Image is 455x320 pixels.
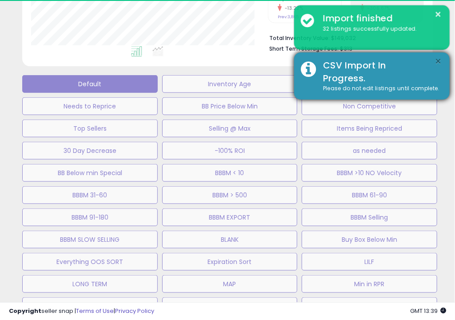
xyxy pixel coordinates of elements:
[302,231,437,248] button: Buy Box Below Min
[115,307,154,315] a: Privacy Policy
[162,297,298,315] button: No Buy Box
[269,45,339,52] b: Short Term Storage Fees:
[162,142,298,160] button: -100% ROI
[302,97,437,115] button: Non Competitive
[22,208,158,226] button: BBBM 91-180
[302,253,437,271] button: LILF
[162,275,298,293] button: MAP
[316,59,443,84] div: CSV Import In Progress.
[302,275,437,293] button: Min in RPR
[162,120,298,137] button: Selling @ Max
[22,186,158,204] button: BBBM 31-60
[302,208,437,226] button: BBBM Selling
[22,275,158,293] button: LONG TERM
[22,164,158,182] button: BB Below min Special
[302,120,437,137] button: Items Being Repriced
[9,307,41,315] strong: Copyright
[302,186,437,204] button: BBBM 61-90
[162,208,298,226] button: BBBM EXPORT
[302,142,437,160] button: as needed
[22,75,158,93] button: Default
[162,164,298,182] button: BBBM < 10
[282,5,303,12] small: -13.22%
[162,231,298,248] button: BLANK
[269,34,330,42] b: Total Inventory Value:
[22,253,158,271] button: Everything OOS SORT
[162,75,298,93] button: Inventory Age
[162,97,298,115] button: BB Price Below Min
[9,307,154,316] div: seller snap | |
[22,142,158,160] button: 30 Day Decrease
[22,120,158,137] button: Top Sellers
[316,12,443,25] div: Import finished
[278,14,299,20] small: Prev: 3,865
[162,186,298,204] button: BBBM > 500
[435,56,442,67] button: ×
[435,9,442,20] button: ×
[76,307,114,315] a: Terms of Use
[410,307,446,315] span: 2025-08-11 13:39 GMT
[302,164,437,182] button: BBBM >10 NO Velocity
[162,253,298,271] button: Expiration Sort
[302,297,437,315] button: NV 30
[269,32,417,43] li: $149,032
[22,297,158,315] button: No BB No V
[316,84,443,93] div: Please do not edit listings until complete.
[22,231,158,248] button: BBBM SLOW SELLING
[22,97,158,115] button: Needs to Reprice
[316,25,443,33] div: 32 listings successfully updated.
